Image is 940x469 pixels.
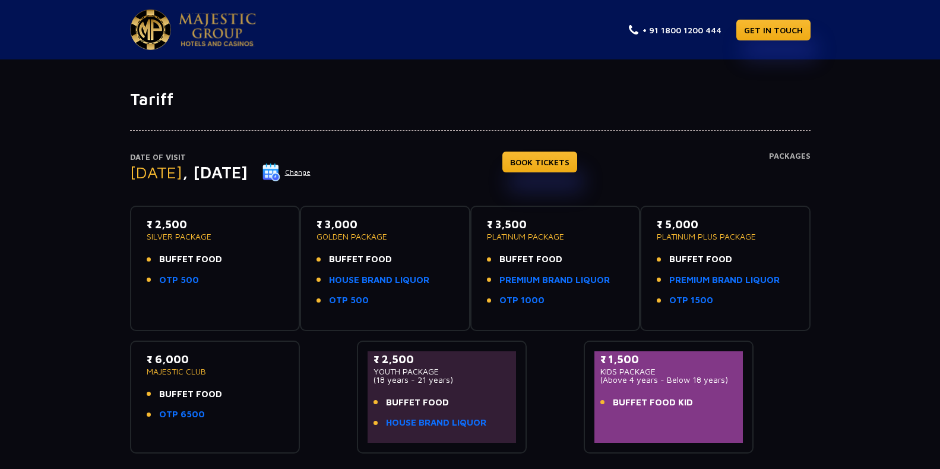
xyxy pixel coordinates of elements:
[147,232,284,241] p: SILVER PACKAGE
[499,273,610,287] a: PREMIUM BRAND LIQUOR
[179,13,256,46] img: Majestic Pride
[374,367,511,376] p: YOUTH PACKAGE
[159,388,222,401] span: BUFFET FOOD
[374,351,511,367] p: ₹ 2,500
[329,253,392,266] span: BUFFET FOOD
[182,162,248,182] span: , [DATE]
[657,216,794,232] p: ₹ 5,000
[130,89,811,109] h1: Tariff
[386,416,486,430] a: HOUSE BRAND LIQUOR
[736,20,811,40] a: GET IN TOUCH
[502,152,577,172] a: BOOK TICKETS
[657,232,794,241] p: PLATINUM PLUS PACKAGE
[262,163,311,182] button: Change
[629,24,721,36] a: + 91 1800 1200 444
[386,396,449,410] span: BUFFET FOOD
[130,152,311,163] p: Date of Visit
[600,376,738,384] p: (Above 4 years - Below 18 years)
[317,216,454,232] p: ₹ 3,000
[329,294,369,307] a: OTP 500
[499,294,545,307] a: OTP 1000
[669,294,713,307] a: OTP 1500
[147,216,284,232] p: ₹ 2,500
[600,351,738,367] p: ₹ 1,500
[669,273,780,287] a: PREMIUM BRAND LIQUOR
[159,253,222,266] span: BUFFET FOOD
[769,152,811,194] h4: Packages
[374,376,511,384] p: (18 years - 21 years)
[487,232,624,241] p: PLATINUM PACKAGE
[147,367,284,376] p: MAJESTIC CLUB
[669,253,732,266] span: BUFFET FOOD
[613,396,693,410] span: BUFFET FOOD KID
[600,367,738,376] p: KIDS PACKAGE
[499,253,562,266] span: BUFFET FOOD
[147,351,284,367] p: ₹ 6,000
[130,162,182,182] span: [DATE]
[159,408,205,421] a: OTP 6500
[487,216,624,232] p: ₹ 3,500
[130,10,171,50] img: Majestic Pride
[329,273,429,287] a: HOUSE BRAND LIQUOR
[317,232,454,241] p: GOLDEN PACKAGE
[159,273,199,287] a: OTP 500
